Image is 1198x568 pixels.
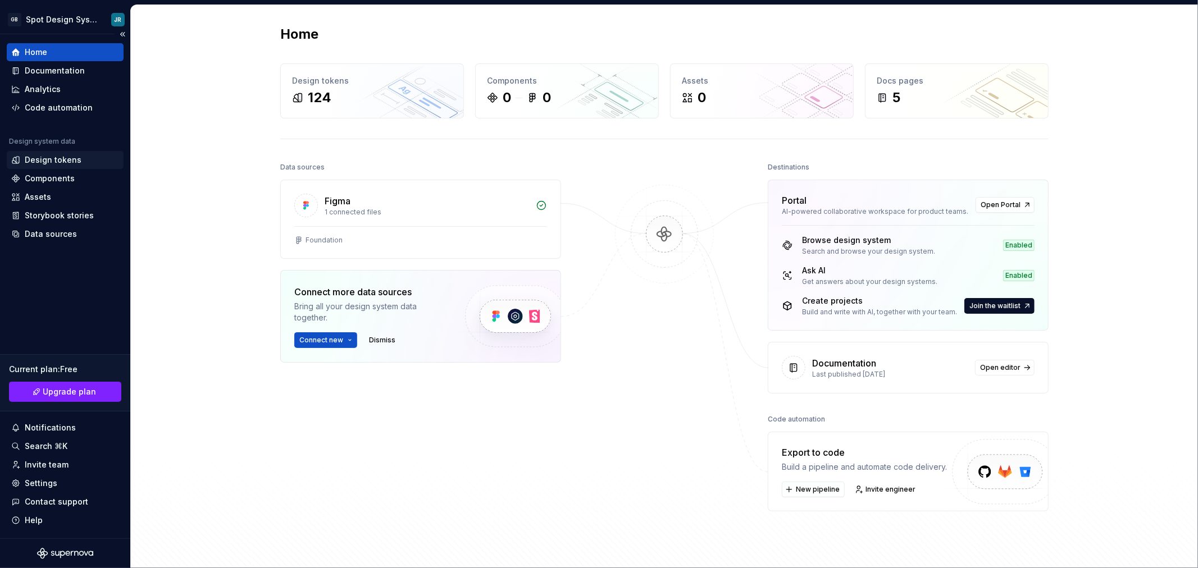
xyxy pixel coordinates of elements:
[802,308,957,317] div: Build and write with AI, together with your team.
[7,437,124,455] button: Search ⌘K
[475,63,659,118] a: Components00
[877,75,1037,86] div: Docs pages
[280,180,561,259] a: Figma1 connected filesFoundation
[26,14,98,25] div: Spot Design System
[37,548,93,559] svg: Supernova Logo
[802,277,937,286] div: Get answers about your design systems.
[25,191,51,203] div: Assets
[280,159,325,175] div: Data sources
[25,102,93,113] div: Code automation
[115,15,122,24] div: JR
[7,225,124,243] a: Data sources
[7,474,124,492] a: Settings
[280,63,464,118] a: Design tokens124
[7,43,124,61] a: Home
[25,441,67,452] div: Search ⌘K
[25,478,57,489] div: Settings
[25,65,85,76] div: Documentation
[7,151,124,169] a: Design tokens
[7,207,124,225] a: Storybook stories
[7,511,124,529] button: Help
[7,99,124,117] a: Code automation
[892,89,900,107] div: 5
[7,456,124,474] a: Invite team
[682,75,842,86] div: Assets
[782,461,947,473] div: Build a pipeline and automate code delivery.
[851,482,921,497] a: Invite engineer
[487,75,647,86] div: Components
[280,25,318,43] h2: Home
[325,208,529,217] div: 1 connected files
[25,154,81,166] div: Design tokens
[369,336,395,345] span: Dismiss
[9,382,121,402] button: Upgrade plan
[43,386,97,397] span: Upgrade plan
[25,84,61,95] div: Analytics
[865,63,1049,118] a: Docs pages5
[980,363,1021,372] span: Open editor
[782,207,969,216] div: AI-powered collaborative workspace for product teams.
[796,485,840,494] span: New pipeline
[698,89,706,107] div: 0
[782,194,807,207] div: Portal
[802,295,957,306] div: Create projects
[294,285,446,299] div: Connect more data sources
[969,301,1021,310] span: Join the waitlist
[802,235,935,246] div: Browse design system
[976,197,1035,213] a: Open Portal
[8,13,21,26] div: GB
[768,411,825,427] div: Code automation
[9,364,121,375] div: Current plan : Free
[866,485,915,494] span: Invite engineer
[2,7,128,31] button: GBSpot Design SystemJR
[1003,240,1035,251] div: Enabled
[25,496,88,507] div: Contact support
[964,298,1035,314] button: Join the waitlist
[25,173,75,184] div: Components
[981,200,1021,209] span: Open Portal
[1003,270,1035,281] div: Enabled
[292,75,452,86] div: Design tokens
[364,332,400,348] button: Dismiss
[7,170,124,187] a: Components
[7,62,124,80] a: Documentation
[812,356,876,370] div: Documentation
[325,194,350,208] div: Figma
[25,459,69,470] div: Invite team
[25,422,76,433] div: Notifications
[25,228,77,240] div: Data sources
[25,47,47,58] div: Home
[9,137,75,146] div: Design system data
[975,360,1035,375] a: Open editor
[802,265,937,276] div: Ask AI
[7,188,124,206] a: Assets
[782,482,845,497] button: New pipeline
[670,63,854,118] a: Assets0
[299,336,343,345] span: Connect new
[7,80,124,98] a: Analytics
[25,515,43,526] div: Help
[25,210,94,221] div: Storybook stories
[802,247,935,256] div: Search and browse your design system.
[7,493,124,511] button: Contact support
[308,89,331,107] div: 124
[768,159,809,175] div: Destinations
[7,419,124,437] button: Notifications
[543,89,551,107] div: 0
[294,301,446,323] div: Bring all your design system data together.
[503,89,511,107] div: 0
[782,446,947,459] div: Export to code
[115,26,130,42] button: Collapse sidebar
[812,370,968,379] div: Last published [DATE]
[294,332,357,348] button: Connect new
[306,236,343,245] div: Foundation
